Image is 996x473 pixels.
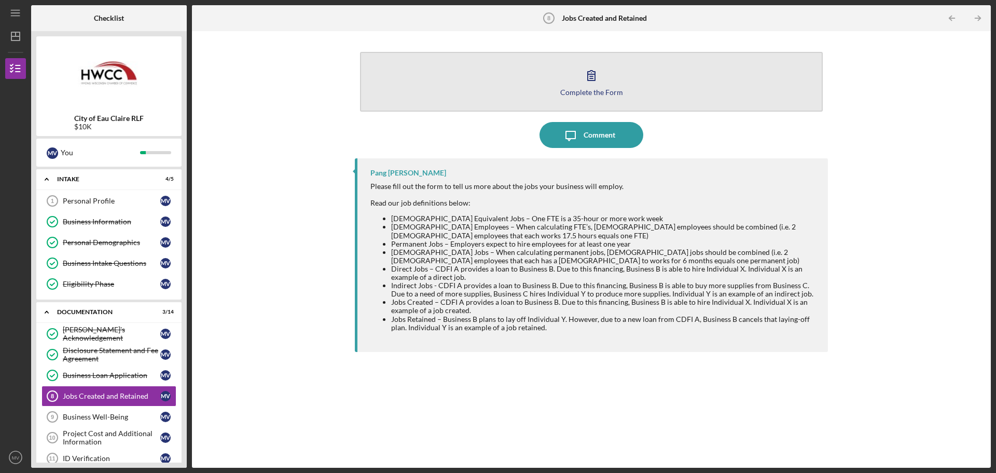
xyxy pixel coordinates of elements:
b: Jobs Created and Retained [562,14,647,22]
div: M V [160,412,171,422]
li: Jobs Retained – Business B plans to lay off Individual Y. However, due to a new loan from CDFI A,... [391,315,818,332]
div: [PERSON_NAME]'s Acknowledgement [63,326,160,342]
div: 4 / 5 [155,176,174,182]
div: Intake [57,176,148,182]
div: Business Information [63,218,160,226]
img: Product logo [36,42,182,104]
div: Jobs Created and Retained [63,392,160,400]
div: Disclosure Statement and Fee Agreement [63,346,160,363]
a: Business Intake QuestionsMV [41,253,176,274]
a: Personal DemographicsMV [41,232,176,253]
div: Personal Profile [63,197,160,205]
b: Checklist [94,14,124,22]
li: Direct Jobs – CDFI A provides a loan to Business B. Due to this financing, Business B is able to ... [391,265,818,281]
a: [PERSON_NAME]'s AcknowledgementMV [41,323,176,344]
div: M V [160,279,171,289]
div: Pang [PERSON_NAME] [370,169,446,177]
b: City of Eau Claire RLF [74,114,144,123]
a: Eligibility PhaseMV [41,274,176,294]
div: M V [160,349,171,360]
button: Complete the Form [360,52,823,112]
tspan: 8 [547,15,550,21]
li: [DEMOGRAPHIC_DATA] Jobs – When calculating permanent jobs, [DEMOGRAPHIC_DATA] jobs should be comb... [391,248,818,265]
div: $10K [74,123,144,131]
div: Business Intake Questions [63,259,160,267]
a: 11ID VerificationMV [41,448,176,469]
button: MV [5,447,26,468]
div: M V [160,258,171,268]
li: [DEMOGRAPHIC_DATA] Equivalent Jobs – One FTE is a 35-hour or more work week [391,214,818,223]
div: Business Well-Being [63,413,160,421]
a: 8Jobs Created and RetainedMV [41,386,176,407]
div: M V [160,391,171,401]
tspan: 10 [49,435,55,441]
button: Comment [539,122,643,148]
a: Business Loan ApplicationMV [41,365,176,386]
div: Personal Demographics [63,238,160,247]
li: [DEMOGRAPHIC_DATA] Employees – When calculating FTE’s, [DEMOGRAPHIC_DATA] employees should be com... [391,223,818,239]
tspan: 1 [51,198,54,204]
div: M V [47,147,58,159]
a: 9Business Well-BeingMV [41,407,176,427]
a: Business InformationMV [41,211,176,232]
li: Indirect Jobs - CDFI A provides a loan to Business B. Due to this financing, Business B is able t... [391,281,818,298]
div: Business Loan Application [63,371,160,380]
li: Jobs Created – CDFI A provides a loan to Business B. Due to this financing, Business B is able to... [391,298,818,315]
div: Complete the Form [560,88,623,96]
div: Eligibility Phase [63,280,160,288]
div: M V [160,237,171,248]
div: You [61,144,140,161]
div: M V [160,433,171,443]
div: M V [160,196,171,206]
a: Disclosure Statement and Fee AgreementMV [41,344,176,365]
tspan: 11 [49,455,55,462]
div: 3 / 14 [155,309,174,315]
div: M V [160,329,171,339]
tspan: 8 [51,393,54,399]
a: 10Project Cost and Additional InformationMV [41,427,176,448]
div: M V [160,453,171,464]
div: Documentation [57,309,148,315]
div: Read our job definitions below: [370,199,818,207]
div: ID Verification [63,454,160,463]
div: Project Cost and Additional Information [63,429,160,446]
text: MV [12,455,20,461]
li: Permanent Jobs – Employers expect to hire employees for at least one year [391,240,818,248]
div: M V [160,217,171,227]
div: Comment [584,122,615,148]
tspan: 9 [51,414,54,420]
div: Please fill out the form to tell us more about the jobs your business will employ. [370,182,818,191]
a: 1Personal ProfileMV [41,191,176,211]
div: M V [160,370,171,381]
